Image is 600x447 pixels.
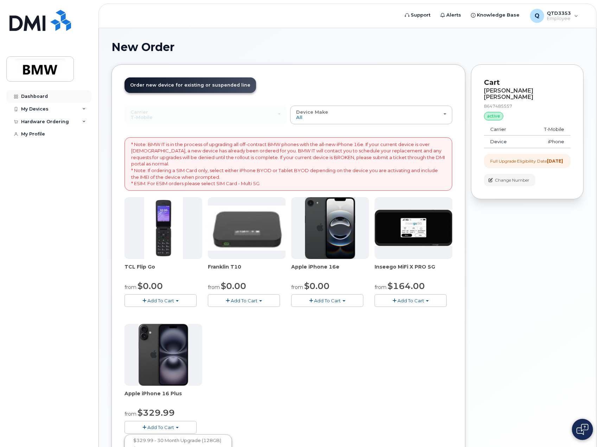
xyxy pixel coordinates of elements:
img: cut_small_inseego_5G.jpg [375,210,452,246]
img: iphone16e.png [305,197,356,259]
span: Order new device for existing or suspended line [130,82,250,88]
div: Inseego MiFi X PRO 5G [375,263,452,277]
img: Open chat [576,424,588,435]
td: iPhone [525,136,570,148]
small: from [375,284,387,290]
div: active [484,112,503,120]
button: Change Number [484,174,535,186]
button: Add To Cart [291,294,363,307]
div: Apple iPhone 16e [291,263,369,277]
div: Full Upgrade Eligibility Date [490,158,563,164]
button: Add To Cart [125,421,197,433]
small: from [208,284,220,290]
div: 8647485557 [484,103,570,109]
p: * Note: BMW IT is in the process of upgrading all off-contract BMW phones with the all-new iPhone... [131,141,446,187]
span: $164.00 [388,281,425,291]
span: Add To Cart [397,298,424,303]
div: Franklin T10 [208,263,286,277]
button: Add To Cart [208,294,280,307]
span: $329.99 [138,408,175,418]
div: TCL Flip Go [125,263,202,277]
td: Device [484,136,525,148]
span: All [296,114,302,120]
a: $329.99 - 30 Month Upgrade (128GB) [126,436,230,445]
span: Add To Cart [147,424,174,430]
img: TCL_FLIP_MODE.jpg [144,197,183,259]
span: $0.00 [304,281,330,291]
small: from [291,284,303,290]
td: Carrier [484,123,525,136]
strong: [DATE] [547,158,563,164]
span: $0.00 [138,281,163,291]
span: $0.00 [221,281,246,291]
span: Device Make [296,109,328,115]
button: Add To Cart [125,294,197,307]
span: Add To Cart [231,298,257,303]
span: Add To Cart [147,298,174,303]
button: Add To Cart [375,294,447,307]
p: Cart [484,77,570,88]
div: Apple iPhone 16 Plus [125,390,202,404]
img: iphone_16_plus.png [139,324,188,386]
button: Device Make All [290,106,452,124]
img: t10.jpg [208,206,286,251]
h1: New Order [111,41,583,53]
div: [PERSON_NAME] [PERSON_NAME] [484,88,570,100]
td: T-Mobile [525,123,570,136]
small: from [125,284,136,290]
span: Change Number [495,177,529,183]
small: from [125,411,136,417]
span: Add To Cart [314,298,341,303]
